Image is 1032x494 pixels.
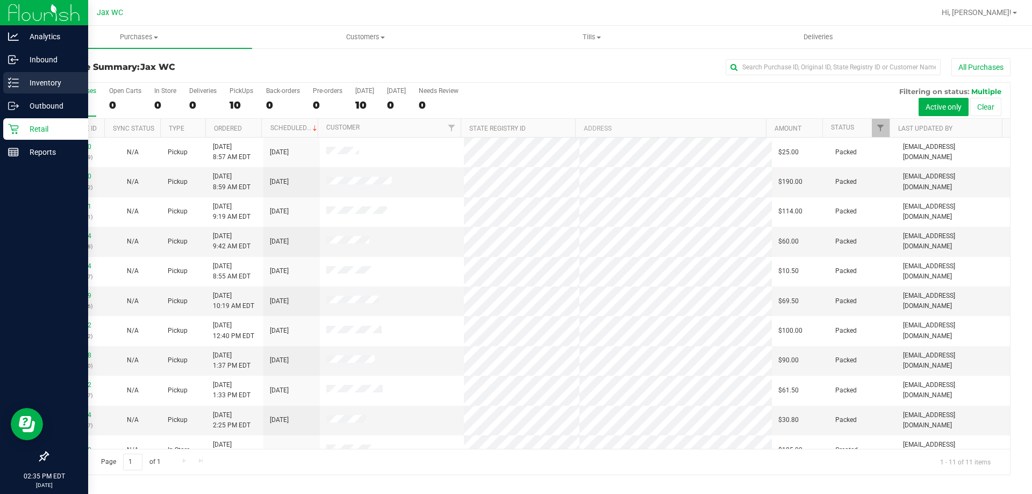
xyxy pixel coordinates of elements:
[835,206,857,217] span: Packed
[903,380,1004,400] span: [EMAIL_ADDRESS][DOMAIN_NAME]
[951,58,1010,76] button: All Purchases
[726,59,941,75] input: Search Purchase ID, Original ID, State Registry ID or Customer Name...
[778,326,802,336] span: $100.00
[835,147,857,157] span: Packed
[61,173,91,180] a: 11977950
[419,87,458,95] div: Needs Review
[113,125,154,132] a: Sync Status
[123,454,142,470] input: 1
[778,385,799,396] span: $61.50
[387,87,406,95] div: [DATE]
[213,291,254,311] span: [DATE] 10:19 AM EDT
[5,481,83,489] p: [DATE]
[469,125,526,132] a: State Registry ID
[835,385,857,396] span: Packed
[387,99,406,111] div: 0
[213,202,250,222] span: [DATE] 9:19 AM EDT
[903,171,1004,192] span: [EMAIL_ADDRESS][DOMAIN_NAME]
[230,99,253,111] div: 10
[903,440,1004,460] span: [EMAIL_ADDRESS][DOMAIN_NAME]
[127,238,139,245] span: Not Applicable
[931,454,999,470] span: 1 - 11 of 11 items
[8,31,19,42] inline-svg: Analytics
[168,147,188,157] span: Pickup
[19,123,83,135] p: Retail
[189,87,217,95] div: Deliveries
[19,99,83,112] p: Outbound
[214,125,242,132] a: Ordered
[419,99,458,111] div: 0
[127,296,139,306] button: N/A
[19,76,83,89] p: Inventory
[903,320,1004,341] span: [EMAIL_ADDRESS][DOMAIN_NAME]
[127,356,139,364] span: Not Applicable
[213,410,250,431] span: [DATE] 2:25 PM EDT
[270,147,289,157] span: [DATE]
[775,125,801,132] a: Amount
[61,321,91,329] a: 11979632
[168,266,188,276] span: Pickup
[19,53,83,66] p: Inbound
[778,445,802,455] span: $125.00
[270,355,289,366] span: [DATE]
[835,415,857,425] span: Packed
[168,177,188,187] span: Pickup
[903,410,1004,431] span: [EMAIL_ADDRESS][DOMAIN_NAME]
[270,124,319,132] a: Scheduled
[19,30,83,43] p: Analytics
[266,87,300,95] div: Back-orders
[835,296,857,306] span: Packed
[8,124,19,134] inline-svg: Retail
[127,237,139,247] button: N/A
[92,454,169,470] span: Page of 1
[168,296,188,306] span: Pickup
[127,385,139,396] button: N/A
[919,98,969,116] button: Active only
[109,87,141,95] div: Open Carts
[575,119,766,138] th: Address
[47,62,368,72] h3: Purchase Summary:
[61,143,91,151] a: 11977940
[127,445,139,455] button: N/A
[835,445,858,455] span: Created
[270,177,289,187] span: [DATE]
[61,411,91,419] a: 11980634
[903,261,1004,282] span: [EMAIL_ADDRESS][DOMAIN_NAME]
[898,125,952,132] a: Last Updated By
[168,326,188,336] span: Pickup
[355,99,374,111] div: 10
[778,355,799,366] span: $90.00
[154,87,176,95] div: In Store
[213,231,250,252] span: [DATE] 9:42 AM EDT
[266,99,300,111] div: 0
[127,178,139,185] span: Not Applicable
[154,99,176,111] div: 0
[8,77,19,88] inline-svg: Inventory
[127,297,139,305] span: Not Applicable
[835,237,857,247] span: Packed
[270,296,289,306] span: [DATE]
[127,147,139,157] button: N/A
[778,177,802,187] span: $190.00
[127,266,139,276] button: N/A
[270,266,289,276] span: [DATE]
[252,26,478,48] a: Customers
[705,26,931,48] a: Deliveries
[872,119,890,137] a: Filter
[270,385,289,396] span: [DATE]
[213,142,250,162] span: [DATE] 8:57 AM EDT
[127,206,139,217] button: N/A
[168,415,188,425] span: Pickup
[355,87,374,95] div: [DATE]
[168,237,188,247] span: Pickup
[831,124,854,131] a: Status
[61,292,91,299] a: 11978359
[127,326,139,336] button: N/A
[899,87,969,96] span: Filtering on status:
[26,26,252,48] a: Purchases
[168,206,188,217] span: Pickup
[109,99,141,111] div: 0
[127,386,139,394] span: Not Applicable
[140,62,175,72] span: Jax WC
[970,98,1001,116] button: Clear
